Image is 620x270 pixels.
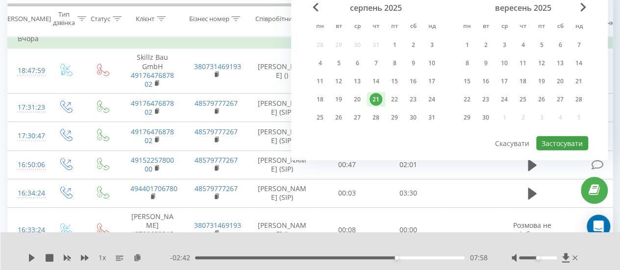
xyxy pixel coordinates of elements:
div: 15 [461,75,473,88]
td: 00:08 [317,207,378,252]
div: чт 7 серп 2025 р. [367,56,385,71]
div: 16:50:06 [18,155,37,174]
span: Previous Month [313,3,319,12]
div: 27 [554,93,567,106]
div: 21 [572,75,585,88]
div: вт 19 серп 2025 р. [329,92,348,107]
div: Клієнт [136,14,154,23]
div: 16:33:24 [18,221,37,240]
div: Співробітник [255,14,295,23]
span: 07:58 [470,253,487,263]
div: чт 18 вер 2025 р. [514,74,532,89]
a: 380731469193 [194,62,241,71]
div: чт 21 серп 2025 р. [367,92,385,107]
div: 14 [370,75,382,88]
div: 22 [461,93,473,106]
div: 9 [407,57,420,70]
div: вересень 2025 [458,3,588,13]
div: вт 2 вер 2025 р. [476,38,495,52]
a: 4915225780000 [131,155,174,173]
a: 48579777267 [195,184,238,193]
div: [PERSON_NAME] [1,14,51,23]
div: вт 16 вер 2025 р. [476,74,495,89]
div: 24 [498,93,511,106]
div: нд 7 вер 2025 р. [570,38,588,52]
div: нд 17 серп 2025 р. [422,74,441,89]
div: 18 [517,75,529,88]
div: 6 [351,57,364,70]
div: пн 25 серп 2025 р. [311,110,329,125]
div: вт 12 серп 2025 р. [329,74,348,89]
div: 4 [314,57,326,70]
a: 48579777267 [195,127,238,136]
div: нд 14 вер 2025 р. [570,56,588,71]
div: сб 13 вер 2025 р. [551,56,570,71]
a: 4917647687802 [131,98,174,117]
div: 23 [407,93,420,106]
div: Бізнес номер [189,14,229,23]
div: ср 13 серп 2025 р. [348,74,367,89]
div: 25 [517,93,529,106]
div: пт 26 вер 2025 р. [532,92,551,107]
div: 16 [479,75,492,88]
div: 6 [554,39,567,51]
abbr: понеділок [313,20,327,34]
a: 48579777267 [195,155,238,165]
div: сб 20 вер 2025 р. [551,74,570,89]
div: 31 [425,111,438,124]
abbr: четвер [369,20,383,34]
abbr: вівторок [478,20,493,34]
div: 24 [425,93,438,106]
div: 9 [479,57,492,70]
div: 3 [425,39,438,51]
div: 4 [517,39,529,51]
div: 27 [351,111,364,124]
div: чт 4 вер 2025 р. [514,38,532,52]
td: 03:30 [378,179,439,207]
abbr: субота [406,20,421,34]
div: 10 [498,57,511,70]
div: 29 [461,111,473,124]
div: пт 19 вер 2025 р. [532,74,551,89]
div: 13 [351,75,364,88]
div: нд 3 серп 2025 р. [422,38,441,52]
div: вт 30 вер 2025 р. [476,110,495,125]
div: нд 10 серп 2025 р. [422,56,441,71]
div: сб 6 вер 2025 р. [551,38,570,52]
td: 02:01 [378,150,439,179]
td: Skillz Bau GmbH [121,49,184,94]
div: 8 [461,57,473,70]
div: 18 [314,93,326,106]
abbr: п’ятниця [387,20,402,34]
div: 13 [554,57,567,70]
div: чт 11 вер 2025 р. [514,56,532,71]
div: 15 [388,75,401,88]
div: ср 20 серп 2025 р. [348,92,367,107]
div: 22 [388,93,401,106]
div: пн 11 серп 2025 р. [311,74,329,89]
div: 7 [572,39,585,51]
div: сб 27 вер 2025 р. [551,92,570,107]
div: 7 [370,57,382,70]
div: сб 9 серп 2025 р. [404,56,422,71]
div: 29 [388,111,401,124]
a: 4917647687802 [131,127,174,145]
div: Тип дзвінка [53,10,75,27]
div: нд 24 серп 2025 р. [422,92,441,107]
div: ср 17 вер 2025 р. [495,74,514,89]
div: вт 9 вер 2025 р. [476,56,495,71]
abbr: субота [553,20,568,34]
div: пт 8 серп 2025 р. [385,56,404,71]
td: [PERSON_NAME] [121,207,184,252]
div: 19 [332,93,345,106]
div: Accessibility label [395,256,398,260]
div: пт 12 вер 2025 р. [532,56,551,71]
td: [PERSON_NAME] (SIP) [248,179,317,207]
div: 28 [572,93,585,106]
div: сб 23 серп 2025 р. [404,92,422,107]
div: 5 [332,57,345,70]
div: пн 22 вер 2025 р. [458,92,476,107]
abbr: неділя [571,20,586,34]
div: 17 [425,75,438,88]
td: [PERSON_NAME] () [248,207,317,252]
